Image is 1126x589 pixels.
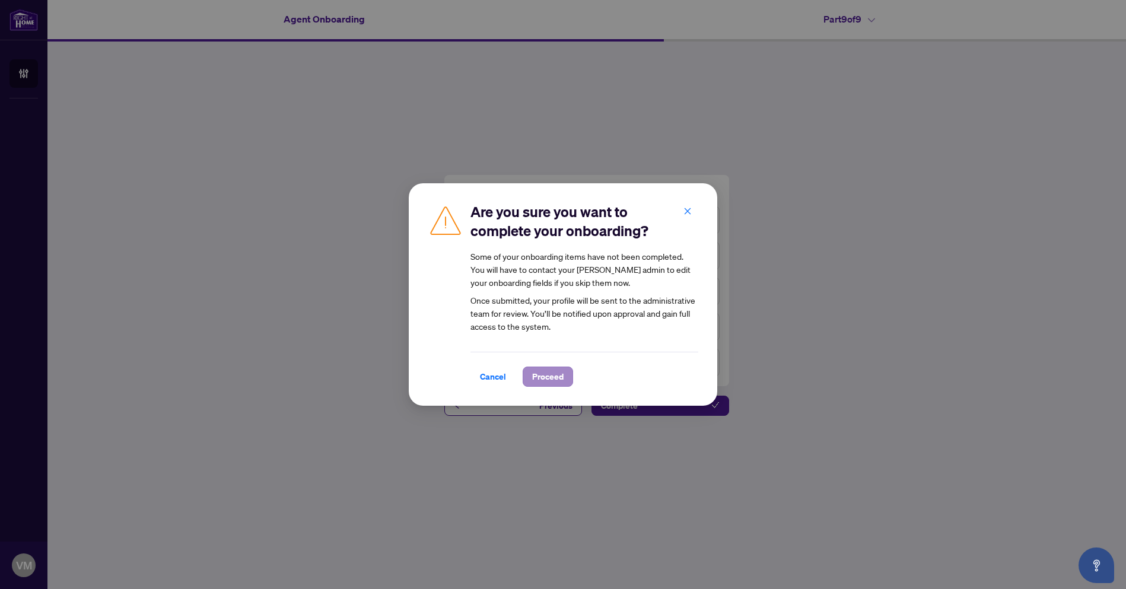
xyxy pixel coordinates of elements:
[470,367,516,387] button: Cancel
[1079,547,1114,583] button: Open asap
[532,367,564,386] span: Proceed
[683,207,692,215] span: close
[470,202,698,240] h2: Are you sure you want to complete your onboarding?
[470,250,698,333] article: Once submitted, your profile will be sent to the administrative team for review. You’ll be notifi...
[428,202,463,238] img: Caution Icon
[470,250,698,289] div: Some of your onboarding items have not been completed. You will have to contact your [PERSON_NAME...
[523,367,573,387] button: Proceed
[480,367,506,386] span: Cancel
